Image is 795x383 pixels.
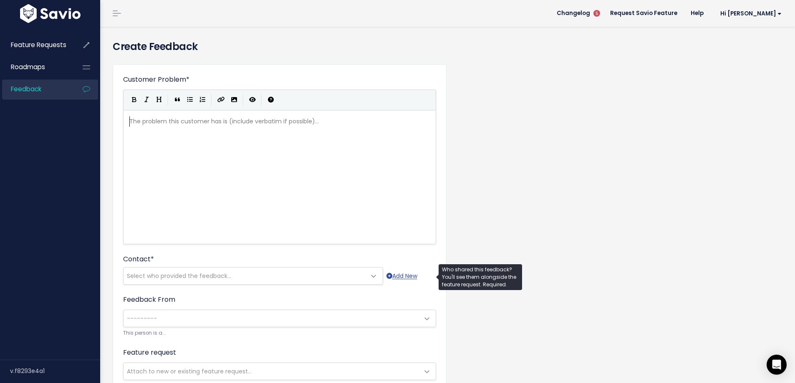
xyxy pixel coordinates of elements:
span: Roadmaps [11,63,45,71]
button: Quote [171,94,184,106]
i: | [211,95,212,105]
span: --------- [127,314,157,323]
a: Add New [386,271,417,281]
a: Request Savio Feature [603,7,684,20]
img: logo-white.9d6f32f41409.svg [18,4,83,23]
div: Who shared this feedback? You'll see them alongside the feature request. Required. [439,264,522,290]
label: Customer Problem [123,75,189,85]
button: Create Link [215,94,228,106]
button: Import an image [228,94,240,106]
a: Hi [PERSON_NAME] [710,7,788,20]
span: Feature Requests [11,40,66,49]
button: Generic List [184,94,196,106]
span: Hi [PERSON_NAME] [720,10,782,17]
h4: Create Feedback [113,39,782,54]
span: Select who provided the feedback... [127,272,231,280]
button: Toggle Preview [246,94,259,106]
div: v.f8293e4a1 [10,360,100,382]
a: Feedback [2,80,69,99]
label: Feedback From [123,295,175,305]
i: | [243,95,244,105]
a: Roadmaps [2,58,69,77]
button: Italic [140,94,153,106]
small: This person is a... [123,329,436,338]
span: Feedback [11,85,41,93]
i: | [261,95,262,105]
span: 5 [593,10,600,17]
label: Feature request [123,348,176,358]
button: Heading [153,94,165,106]
span: Changelog [557,10,590,16]
button: Numbered List [196,94,209,106]
a: Feature Requests [2,35,69,55]
div: Open Intercom Messenger [767,355,787,375]
button: Markdown Guide [265,94,277,106]
span: Attach to new or existing feature request... [127,367,252,375]
i: | [168,95,169,105]
label: Contact [123,254,154,264]
button: Bold [128,94,140,106]
a: Help [684,7,710,20]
